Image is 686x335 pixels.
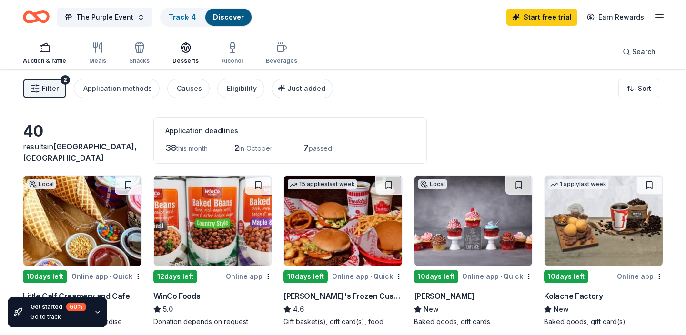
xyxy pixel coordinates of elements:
div: 2 [61,75,70,85]
div: Gift basket(s), gift card(s), food [283,317,403,326]
img: Image for Freddy's Frozen Custard & Steakburgers [284,176,402,266]
a: Start free trial [506,9,577,26]
div: results [23,141,142,164]
div: Beverages [266,57,297,65]
button: Just added [272,79,333,98]
div: Desserts [172,57,199,65]
a: Home [23,6,50,28]
div: Kolache Factory [544,290,603,302]
div: Causes [177,83,202,94]
div: Baked goods, gift cards [414,317,533,326]
a: Image for WinCo Foods12days leftOnline appWinCo Foods5.0Donation depends on request [153,175,272,326]
a: Discover [213,13,244,21]
div: Online app Quick [332,270,403,282]
span: 5.0 [163,304,173,315]
img: Image for Little Calf Creamery and Cafe [23,176,141,266]
div: 10 days left [414,270,458,283]
div: Go to track [30,313,86,321]
span: The Purple Event [76,11,133,23]
button: Beverages [266,38,297,69]
div: 60 % [66,303,86,311]
a: Image for Freddy's Frozen Custard & Steakburgers15 applieslast week10days leftOnline app•Quick[PE... [283,175,403,326]
div: Meals [89,57,106,65]
div: Online app Quick [71,270,142,282]
div: Alcohol [222,57,243,65]
a: Image for Little Calf Creamery and CafeLocal10days leftOnline app•QuickLittle Calf Creamery and C... [23,175,142,326]
div: Baked goods, gift card(s) [544,317,663,326]
span: 38 [165,143,176,153]
div: Online app [617,270,663,282]
div: 10 days left [283,270,328,283]
span: in October [239,144,272,152]
button: Sort [618,79,659,98]
span: New [424,304,439,315]
img: Image for Nadia Cakes [414,176,533,266]
span: • [500,273,502,280]
div: Online app [226,270,272,282]
div: Local [418,179,447,189]
a: Earn Rewards [581,9,650,26]
div: [PERSON_NAME]'s Frozen Custard & Steakburgers [283,290,403,302]
button: Meals [89,38,106,69]
div: Donation depends on request [153,317,272,326]
button: Desserts [172,38,199,69]
div: Snacks [129,57,150,65]
button: Snacks [129,38,150,69]
span: Just added [287,84,325,92]
div: Application deadlines [165,125,415,137]
span: [GEOGRAPHIC_DATA], [GEOGRAPHIC_DATA] [23,142,137,163]
button: Eligibility [217,79,264,98]
div: 40 [23,122,142,141]
span: New [554,304,569,315]
div: Local [27,179,56,189]
a: Image for Nadia CakesLocal10days leftOnline app•Quick[PERSON_NAME]NewBaked goods, gift cards [414,175,533,326]
div: 1 apply last week [548,179,608,189]
span: Filter [42,83,59,94]
img: Image for WinCo Foods [154,176,272,266]
span: 7 [303,143,309,153]
span: Sort [638,83,651,94]
button: Application methods [74,79,160,98]
span: this month [176,144,208,152]
a: Image for Kolache Factory1 applylast week10days leftOnline appKolache FactoryNewBaked goods, gift... [544,175,663,326]
div: Eligibility [227,83,257,94]
button: Alcohol [222,38,243,69]
div: 10 days left [544,270,588,283]
button: The Purple Event [57,8,152,27]
img: Image for Kolache Factory [545,176,663,266]
button: Causes [167,79,210,98]
div: Get started [30,303,86,311]
span: 2 [234,143,239,153]
button: Track· 4Discover [160,8,252,27]
span: • [110,273,111,280]
div: Auction & raffle [23,57,66,65]
button: Auction & raffle [23,38,66,69]
div: Online app Quick [462,270,533,282]
div: 10 days left [23,270,67,283]
div: WinCo Foods [153,290,201,302]
span: passed [309,144,332,152]
span: Search [632,46,656,58]
div: [PERSON_NAME] [414,290,474,302]
a: Track· 4 [169,13,196,21]
div: 12 days left [153,270,197,283]
div: 15 applies last week [288,179,357,189]
span: in [23,142,137,163]
button: Filter2 [23,79,66,98]
span: • [370,273,372,280]
button: Search [615,42,663,61]
span: 4.6 [293,304,304,315]
div: Application methods [83,83,152,94]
